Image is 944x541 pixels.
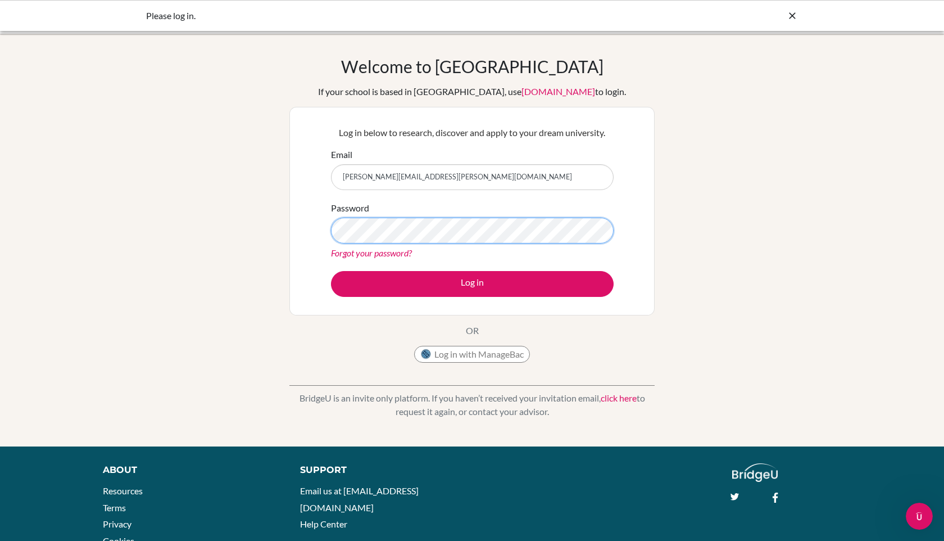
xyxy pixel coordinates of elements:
[146,9,629,22] div: Please log in.
[300,463,460,477] div: Support
[414,346,530,363] button: Log in with ManageBac
[103,463,275,477] div: About
[732,463,778,482] img: logo_white@2x-f4f0deed5e89b7ecb1c2cc34c3e3d731f90f0f143d5ea2071677605dd97b5244.png
[906,503,933,530] iframe: Intercom live chat
[331,126,614,139] p: Log in below to research, discover and apply to your dream university.
[601,393,637,403] a: click here
[331,148,352,161] label: Email
[300,485,419,513] a: Email us at [EMAIL_ADDRESS][DOMAIN_NAME]
[103,485,143,496] a: Resources
[103,519,131,529] a: Privacy
[331,201,369,215] label: Password
[341,56,603,76] h1: Welcome to [GEOGRAPHIC_DATA]
[521,86,595,97] a: [DOMAIN_NAME]
[318,85,626,98] div: If your school is based in [GEOGRAPHIC_DATA], use to login.
[103,502,126,513] a: Terms
[289,391,655,418] p: BridgeU is an invite only platform. If you haven’t received your invitation email, to request it ...
[466,324,479,337] p: OR
[331,271,614,297] button: Log in
[331,247,412,258] a: Forgot your password?
[300,519,347,529] a: Help Center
